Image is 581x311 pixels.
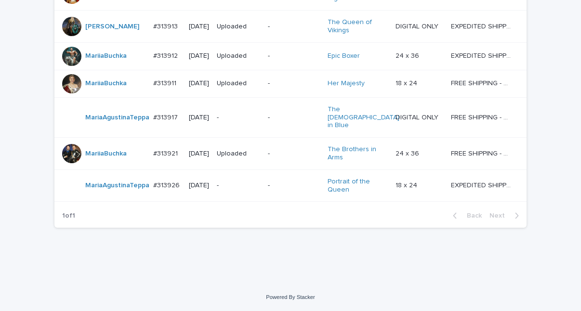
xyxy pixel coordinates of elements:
p: DIGITAL ONLY [396,21,440,31]
a: MariaAgustinaTeppa [85,114,149,122]
p: EXPEDITED SHIPPING - preview in 1 business day; delivery up to 5 business days after your approval. [451,21,513,31]
p: #313921 [153,148,180,158]
p: [DATE] [189,150,209,158]
p: #313912 [153,50,180,60]
span: Back [461,212,482,219]
p: - [268,114,319,122]
p: FREE SHIPPING - preview in 1-2 business days, after your approval delivery will take 5-10 b.d. [451,148,513,158]
tr: [PERSON_NAME] #313913#313913 [DATE]Uploaded-The Queen of Vikings DIGITAL ONLYDIGITAL ONLY EXPEDIT... [54,11,527,43]
p: #313911 [153,78,178,88]
a: MariaAgustinaTeppa [85,181,149,190]
p: FREE SHIPPING - preview in 1-2 business days, after your approval delivery will take 5-10 b.d. [451,112,513,122]
tr: MariiaBuchka #313912#313912 [DATE]Uploaded-Epic Boxer 24 x 3624 x 36 EXPEDITED SHIPPING - preview... [54,42,527,70]
p: DIGITAL ONLY [396,112,440,122]
tr: MariiaBuchka #313921#313921 [DATE]Uploaded-The Brothers in Arms 24 x 3624 x 36 FREE SHIPPING - pr... [54,138,527,170]
p: 24 x 36 [396,50,421,60]
a: [PERSON_NAME] [85,23,139,31]
p: - [268,23,319,31]
a: Portrait of the Queen [328,178,388,194]
p: Uploaded [217,52,260,60]
tr: MariaAgustinaTeppa #313926#313926 [DATE]--Portrait of the Queen 18 x 2418 x 24 EXPEDITED SHIPPING... [54,169,527,202]
p: Uploaded [217,150,260,158]
p: #313926 [153,180,182,190]
p: EXPEDITED SHIPPING - preview in 1 business day; delivery up to 5 business days after your approval. [451,180,513,190]
p: [DATE] [189,79,209,88]
p: [DATE] [189,23,209,31]
p: [DATE] [189,181,209,190]
p: [DATE] [189,114,209,122]
p: Uploaded [217,23,260,31]
a: The Brothers in Arms [328,145,388,162]
button: Next [486,211,527,220]
p: #313913 [153,21,180,31]
p: - [217,114,260,122]
p: - [268,181,319,190]
p: [DATE] [189,52,209,60]
a: MariiaBuchka [85,52,127,60]
tr: MariiaBuchka #313911#313911 [DATE]Uploaded-Her Majesty 18 x 2418 x 24 FREE SHIPPING - preview in ... [54,70,527,97]
p: FREE SHIPPING - preview in 1-2 business days, after your approval delivery will take 5-10 b.d. [451,78,513,88]
a: Epic Boxer [328,52,360,60]
a: The Queen of Vikings [328,18,388,35]
p: 24 x 36 [396,148,421,158]
a: MariiaBuchka [85,79,127,88]
p: - [217,181,260,190]
a: Powered By Stacker [266,294,315,300]
a: MariiaBuchka [85,150,127,158]
p: 1 of 1 [54,204,83,228]
p: - [268,79,319,88]
button: Back [445,211,486,220]
p: Uploaded [217,79,260,88]
a: The [DEMOGRAPHIC_DATA] in Blue [328,105,399,130]
p: #313917 [153,112,180,122]
p: - [268,52,319,60]
a: Her Majesty [328,79,365,88]
tr: MariaAgustinaTeppa #313917#313917 [DATE]--The [DEMOGRAPHIC_DATA] in Blue DIGITAL ONLYDIGITAL ONLY... [54,97,527,137]
p: 18 x 24 [396,78,419,88]
span: Next [489,212,511,219]
p: 18 x 24 [396,180,419,190]
p: EXPEDITED SHIPPING - preview in 1 business day; delivery up to 5 business days after your approval. [451,50,513,60]
p: - [268,150,319,158]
